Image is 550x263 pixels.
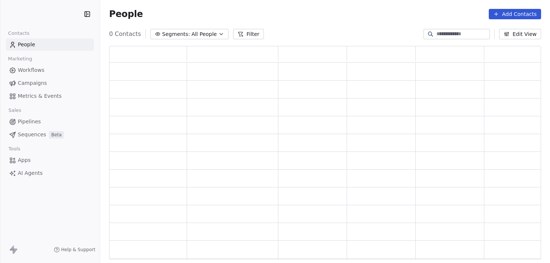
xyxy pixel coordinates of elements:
[109,30,141,39] span: 0 Contacts
[5,105,24,116] span: Sales
[6,77,94,89] a: Campaigns
[18,41,35,49] span: People
[6,167,94,179] a: AI Agents
[233,29,264,39] button: Filter
[6,116,94,128] a: Pipelines
[18,156,31,164] span: Apps
[6,64,94,76] a: Workflows
[18,118,41,126] span: Pipelines
[191,30,217,38] span: All People
[5,143,23,154] span: Tools
[18,92,62,100] span: Metrics & Events
[18,66,45,74] span: Workflows
[18,131,46,139] span: Sequences
[6,90,94,102] a: Metrics & Events
[5,28,33,39] span: Contacts
[61,247,95,253] span: Help & Support
[499,29,541,39] button: Edit View
[49,131,64,139] span: Beta
[5,53,35,64] span: Marketing
[18,169,43,177] span: AI Agents
[109,9,143,20] span: People
[6,39,94,51] a: People
[6,154,94,166] a: Apps
[162,30,190,38] span: Segments:
[18,79,47,87] span: Campaigns
[54,247,95,253] a: Help & Support
[6,129,94,141] a: SequencesBeta
[489,9,541,19] button: Add Contacts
